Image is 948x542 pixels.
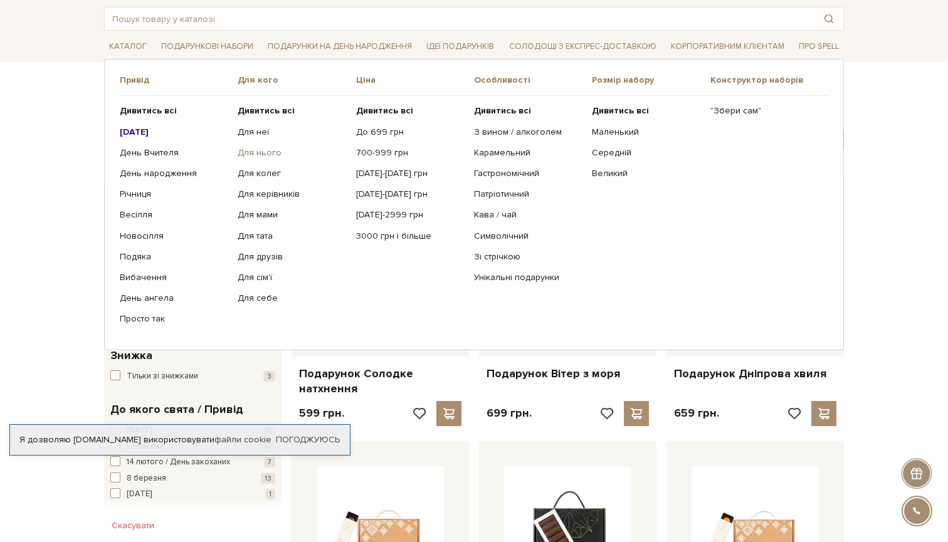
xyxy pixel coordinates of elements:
[474,127,582,138] a: З вином / алкоголем
[120,147,228,159] a: День Вчителя
[487,406,532,420] p: 699 грн.
[474,105,582,117] a: Дивитись всі
[110,472,275,485] button: 8 березня 13
[110,507,185,519] button: Показати ще 28
[263,371,275,382] span: 3
[120,231,228,242] a: Новосілля
[238,75,355,86] span: Для кого
[238,251,346,263] a: Для друзів
[592,147,700,159] a: Середній
[356,147,465,159] a: 700-999 грн
[127,370,198,383] span: Тільки зі знижками
[487,367,649,381] a: Подарунок Вітер з моря
[794,37,844,56] a: Про Spell
[110,456,275,469] button: 14 лютого / День закоханих 7
[120,293,228,304] a: День ангела
[592,168,700,179] a: Великий
[710,105,819,117] a: "Збери сам"
[120,105,228,117] a: Дивитись всі
[356,189,465,200] a: [DATE]-[DATE] грн
[120,105,177,116] b: Дивитись всі
[127,472,166,485] span: 8 березня
[105,8,814,30] input: Пошук товару у каталозі
[474,209,582,221] a: Кава / чай
[592,105,700,117] a: Дивитись всі
[474,231,582,242] a: Символічний
[104,37,152,56] a: Каталог
[238,168,346,179] a: Для колег
[120,272,228,283] a: Вибачення
[156,37,258,56] a: Подарункові набори
[592,75,710,86] span: Розмір набору
[474,75,592,86] span: Особливості
[238,127,346,138] a: Для неї
[120,127,228,138] a: [DATE]
[592,105,649,116] b: Дивитись всі
[474,189,582,200] a: Патріотичний
[110,488,275,501] button: [DATE] 1
[356,231,465,242] a: 3000 грн і більше
[299,406,344,420] p: 599 грн.
[238,105,295,116] b: Дивитись всі
[214,434,271,445] a: файли cookie
[710,75,828,86] span: Конструктор наборів
[674,367,836,381] a: Подарунок Дніпрова хвиля
[127,488,152,501] span: [DATE]
[120,127,149,137] b: [DATE]
[127,456,230,469] span: 14 лютого / День закоханих
[104,516,162,536] button: Скасувати
[814,8,843,30] button: Пошук товару у каталозі
[104,59,844,350] div: Каталог
[120,251,228,263] a: Подяка
[238,231,346,242] a: Для тата
[120,313,228,325] a: Просто так
[592,127,700,138] a: Маленький
[356,127,465,138] a: До 699 грн
[356,105,465,117] a: Дивитись всі
[504,36,661,57] a: Солодощі з експрес-доставкою
[474,147,582,159] a: Карамельний
[356,168,465,179] a: [DATE]-[DATE] грн
[120,75,238,86] span: Привід
[474,105,531,116] b: Дивитись всі
[356,75,474,86] span: Ціна
[120,209,228,221] a: Весілля
[238,209,346,221] a: Для мами
[110,508,185,518] span: Показати ще 28
[238,272,346,283] a: Для сім'ї
[120,168,228,179] a: День народження
[474,251,582,263] a: Зі стрічкою
[474,168,582,179] a: Гастрономічний
[120,189,228,200] a: Річниця
[356,209,465,221] a: [DATE]-2999 грн
[110,347,152,364] span: Знижка
[356,105,413,116] b: Дивитись всі
[474,272,582,283] a: Унікальні подарунки
[263,37,417,56] a: Подарунки на День народження
[238,147,346,159] a: Для нього
[261,473,275,484] span: 13
[299,367,461,396] a: Подарунок Солодке натхнення
[421,37,499,56] a: Ідеї подарунків
[238,105,346,117] a: Дивитись всі
[10,434,350,446] div: Я дозволяю [DOMAIN_NAME] використовувати
[238,293,346,304] a: Для себе
[110,370,275,383] button: Тільки зі знижками 3
[276,434,340,446] a: Погоджуюсь
[674,406,719,420] p: 659 грн.
[264,457,275,467] span: 7
[238,189,346,200] a: Для керівників
[110,401,243,418] span: До якого свята / Привід
[666,37,789,56] a: Корпоративним клієнтам
[265,489,275,499] span: 1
